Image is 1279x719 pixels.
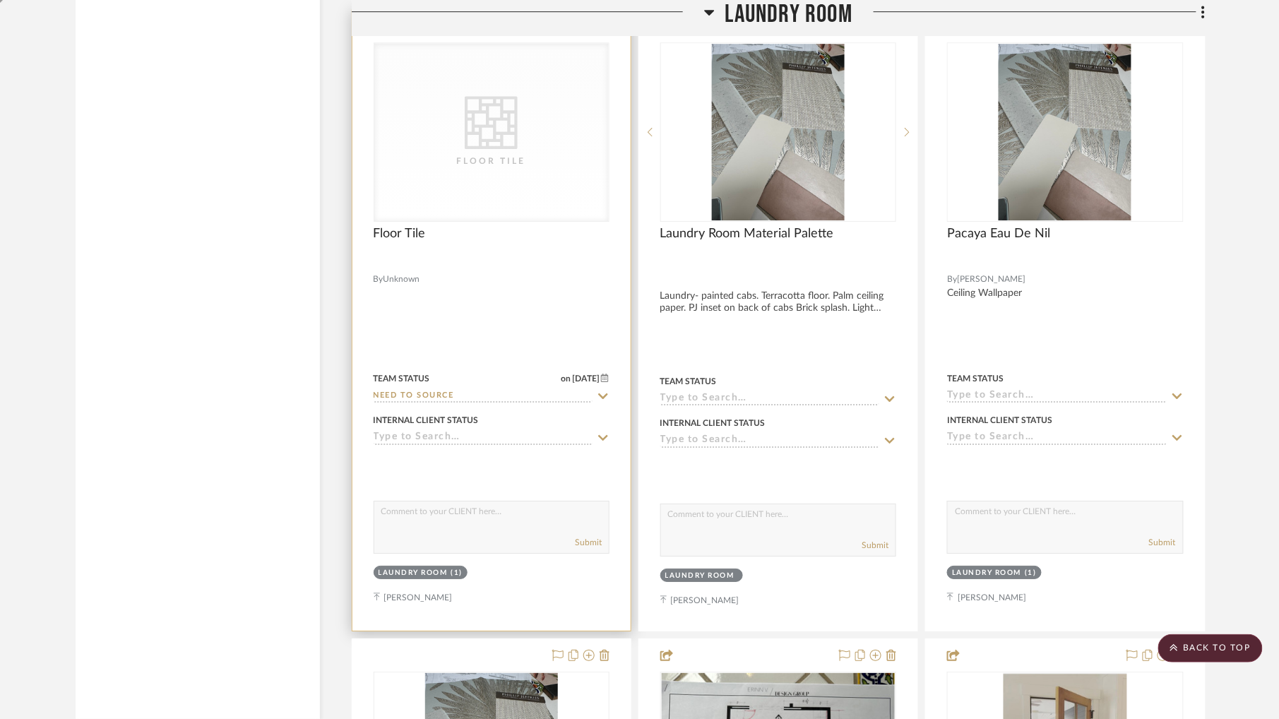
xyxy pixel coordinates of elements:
[374,390,593,403] input: Type to Search…
[374,226,426,242] span: Floor Tile
[947,372,1004,385] div: Team Status
[999,44,1131,220] img: Pacaya Eau De Nil
[952,568,1021,578] div: Laundry Room
[947,414,1052,427] div: Internal Client Status
[947,390,1166,403] input: Type to Search…
[374,273,383,286] span: By
[1025,568,1037,578] div: (1)
[571,374,601,384] span: [DATE]
[660,375,717,388] div: Team Status
[421,154,562,168] div: Floor Tile
[665,571,734,581] div: Laundry Room
[660,417,766,429] div: Internal Client Status
[660,393,879,406] input: Type to Search…
[947,226,1050,242] span: Pacaya Eau De Nil
[379,568,448,578] div: Laundry Room
[374,372,430,385] div: Team Status
[947,432,1166,445] input: Type to Search…
[712,44,845,220] img: Laundry Room Material Palette
[1158,634,1263,662] scroll-to-top-button: BACK TO TOP
[374,432,593,445] input: Type to Search…
[660,226,834,242] span: Laundry Room Material Palette
[660,434,879,448] input: Type to Search…
[862,539,888,552] button: Submit
[383,273,420,286] span: Unknown
[1149,536,1176,549] button: Submit
[374,43,609,221] div: 0
[451,568,463,578] div: (1)
[374,414,479,427] div: Internal Client Status
[947,273,957,286] span: By
[561,374,571,383] span: on
[575,536,602,549] button: Submit
[957,273,1025,286] span: [PERSON_NAME]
